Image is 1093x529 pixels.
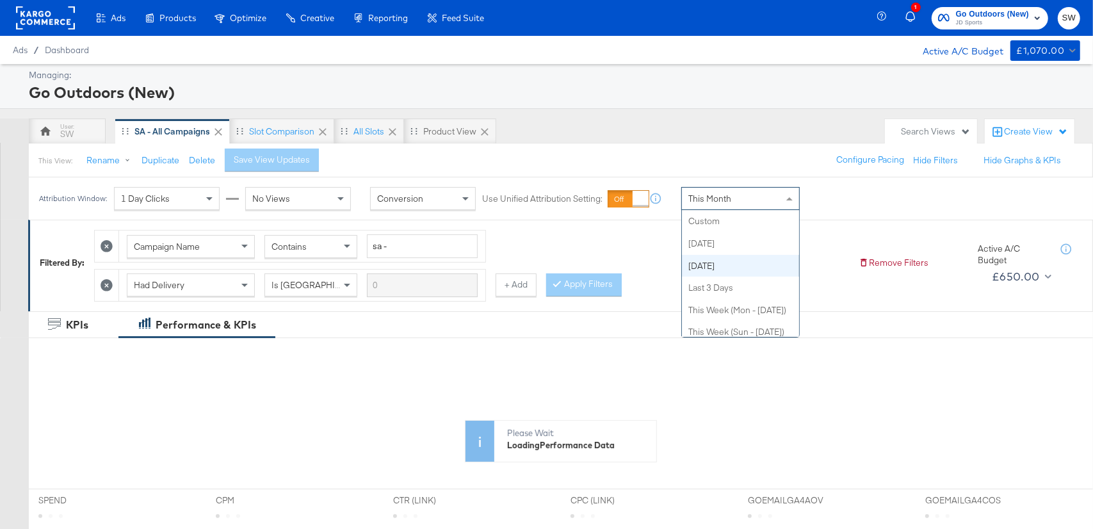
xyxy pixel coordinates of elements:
[28,45,45,55] span: /
[271,241,307,252] span: Contains
[159,13,196,23] span: Products
[300,13,334,23] span: Creative
[367,234,478,258] input: Enter a search term
[482,193,603,205] label: Use Unified Attribution Setting:
[827,149,913,172] button: Configure Pacing
[66,318,88,332] div: KPIs
[1058,7,1080,29] button: SW
[903,6,925,31] button: 1
[682,255,799,277] div: [DATE]
[932,7,1048,29] button: Go Outdoors (New)JD Sports
[987,266,1055,287] button: £650.00
[77,149,144,172] button: Rename
[60,128,74,140] div: SW
[45,45,89,55] a: Dashboard
[134,126,210,138] div: SA - All Campaigns
[956,18,1029,28] span: JD Sports
[29,81,1077,103] div: Go Outdoors (New)
[249,126,314,138] div: Slot Comparison
[236,127,243,134] div: Drag to reorder tab
[121,193,170,204] span: 1 Day Clicks
[122,127,129,134] div: Drag to reorder tab
[688,193,731,204] span: This Month
[13,45,28,55] span: Ads
[442,13,484,23] span: Feed Suite
[682,277,799,299] div: Last 3 Days
[911,3,921,12] div: 1
[682,321,799,343] div: This Week (Sun - [DATE])
[156,318,256,332] div: Performance & KPIs
[368,13,408,23] span: Reporting
[341,127,348,134] div: Drag to reorder tab
[111,13,125,23] span: Ads
[956,8,1029,21] span: Go Outdoors (New)
[377,193,423,204] span: Conversion
[910,40,1004,60] div: Active A/C Budget
[859,257,928,269] button: Remove Filters
[410,127,417,134] div: Drag to reorder tab
[29,69,1077,81] div: Managing:
[984,154,1061,167] button: Hide Graphs & KPIs
[142,154,179,167] button: Duplicate
[353,126,384,138] div: All Slots
[230,13,266,23] span: Optimize
[682,232,799,255] div: [DATE]
[978,243,1048,266] div: Active A/C Budget
[992,267,1040,286] div: £650.00
[134,279,184,291] span: Had Delivery
[38,194,108,203] div: Attribution Window:
[682,210,799,232] div: Custom
[189,154,215,167] button: Delete
[252,193,290,204] span: No Views
[682,299,799,321] div: This Week (Mon - [DATE])
[423,126,476,138] div: Product View
[496,273,537,297] button: + Add
[1004,126,1068,138] div: Create View
[1063,11,1075,26] span: SW
[38,156,72,166] div: This View:
[913,154,958,167] button: Hide Filters
[1010,40,1080,61] button: £1,070.00
[901,126,971,138] div: Search Views
[367,273,478,297] input: Enter a search term
[1017,43,1065,59] div: £1,070.00
[40,257,85,269] div: Filtered By:
[134,241,200,252] span: Campaign Name
[271,279,369,291] span: Is [GEOGRAPHIC_DATA]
